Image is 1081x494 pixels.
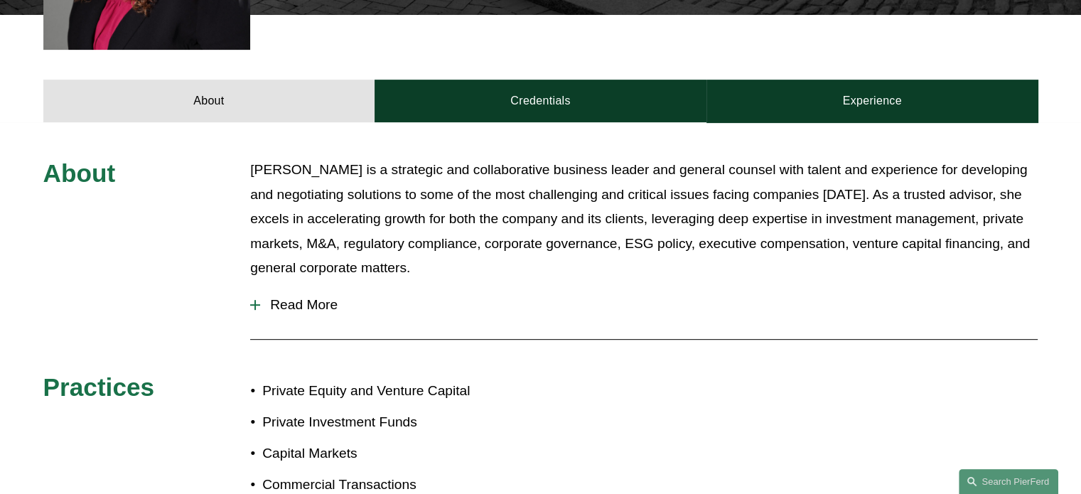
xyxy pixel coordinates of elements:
span: About [43,159,116,187]
p: Private Equity and Venture Capital [262,379,540,404]
span: Read More [260,297,1038,313]
p: Capital Markets [262,441,540,466]
a: Credentials [375,80,706,122]
button: Read More [250,286,1038,323]
p: Private Investment Funds [262,410,540,435]
a: Experience [706,80,1038,122]
a: Search this site [959,469,1058,494]
a: About [43,80,375,122]
span: Practices [43,373,155,401]
p: [PERSON_NAME] is a strategic and collaborative business leader and general counsel with talent an... [250,158,1038,281]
